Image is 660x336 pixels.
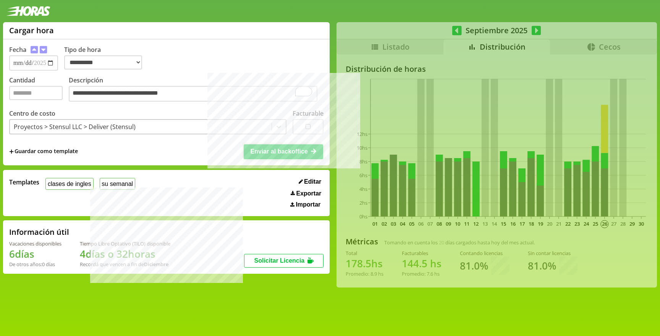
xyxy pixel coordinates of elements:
[80,247,170,261] h1: 4 días o 32 horas
[9,109,55,118] label: Centro de costo
[9,247,61,261] h1: 6 días
[9,178,39,186] span: Templates
[9,147,78,156] span: +Guardar como template
[254,257,304,264] span: Solicitar Licencia
[6,6,50,16] img: logotipo
[69,86,317,102] textarea: To enrich screen reader interactions, please activate Accessibility in Grammarly extension settings
[80,261,170,268] div: Recordá que vencen a fin de
[9,240,61,247] div: Vacaciones disponibles
[9,147,14,156] span: +
[45,178,93,190] button: clases de ingles
[251,148,308,155] span: Enviar al backoffice
[296,178,324,186] button: Editar
[296,190,322,197] span: Exportar
[69,76,324,104] label: Descripción
[244,254,324,268] button: Solicitar Licencia
[14,123,136,131] div: Proyectos > Stensul LLC > Deliver (Stensul)
[144,261,168,268] b: Diciembre
[293,109,324,118] label: Facturable
[9,227,69,237] h2: Información útil
[288,190,324,197] button: Exportar
[9,25,54,36] h1: Cargar hora
[9,76,69,104] label: Cantidad
[244,144,323,159] button: Enviar al backoffice
[64,55,142,69] select: Tipo de hora
[64,45,148,71] label: Tipo de hora
[9,86,63,100] input: Cantidad
[296,201,320,208] span: Importar
[9,261,61,268] div: De otros años: 0 días
[9,45,26,54] label: Fecha
[100,178,135,190] button: su semanal
[304,178,321,185] span: Editar
[80,240,170,247] div: Tiempo Libre Optativo (TiLO) disponible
